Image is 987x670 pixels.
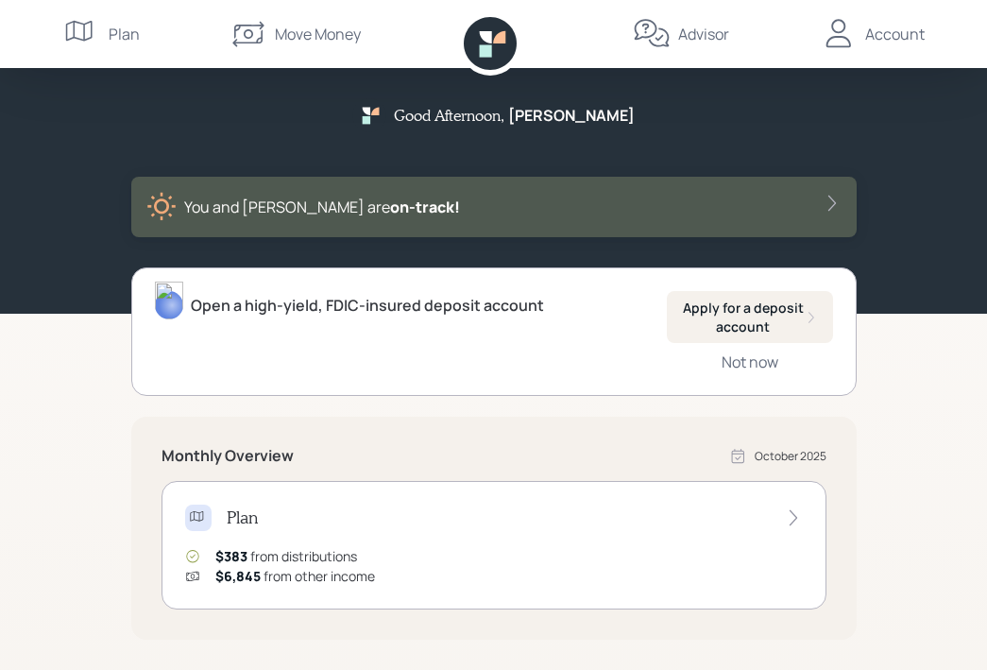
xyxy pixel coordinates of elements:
[215,546,357,566] div: from distributions
[146,192,177,222] img: sunny-XHVQM73Q.digested.png
[184,196,460,218] div: You and [PERSON_NAME] are
[667,291,833,343] button: Apply for a deposit account
[155,282,183,319] img: michael-russo-headshot.png
[191,294,544,317] div: Open a high-yield, FDIC-insured deposit account
[682,299,818,335] div: Apply for a deposit account
[215,547,247,565] span: $383
[678,23,729,45] div: Advisor
[275,23,361,45] div: Move Money
[865,23,925,45] div: Account
[215,567,261,585] span: $6,845
[227,507,258,528] h4: Plan
[722,352,778,372] div: Not now
[394,106,504,124] h5: Good Afternoon ,
[390,197,460,217] span: on‑track!
[162,447,294,465] h5: Monthly Overview
[109,23,140,45] div: Plan
[215,566,375,586] div: from other income
[755,448,826,465] div: October 2025
[508,107,635,125] h5: [PERSON_NAME]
